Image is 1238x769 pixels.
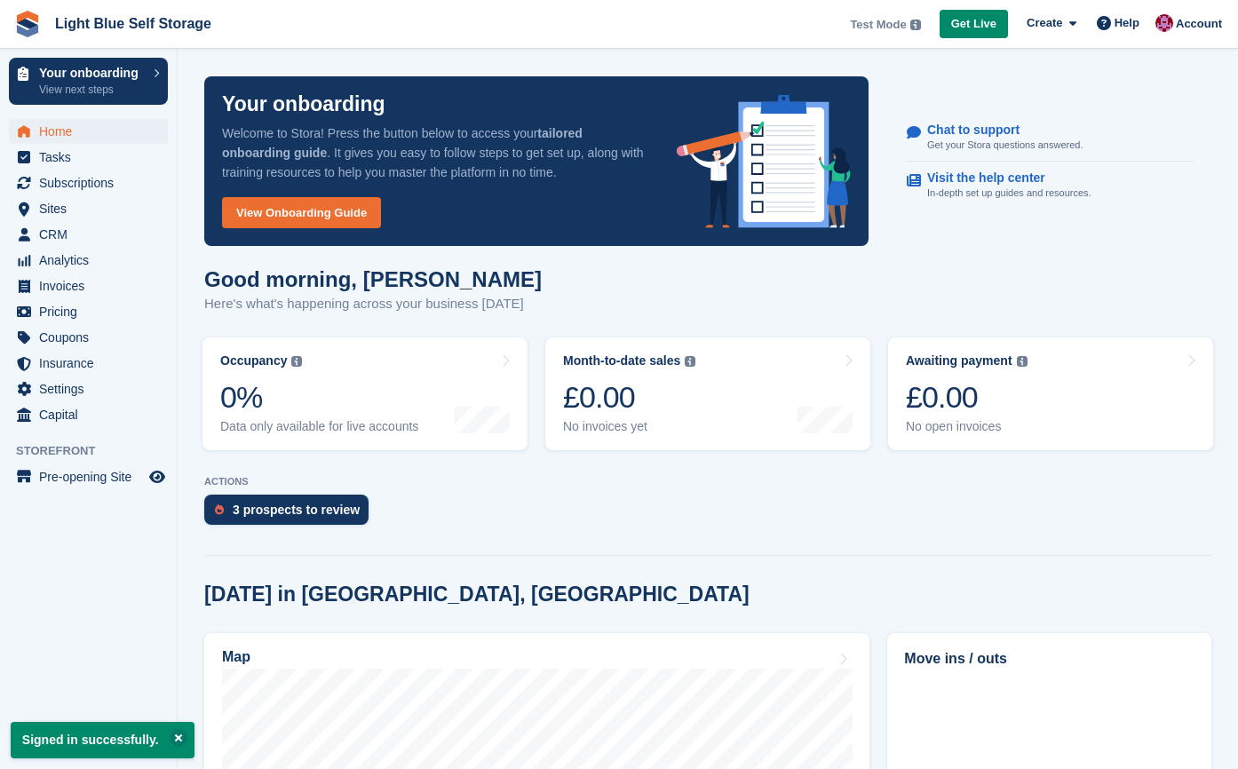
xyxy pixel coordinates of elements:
[9,58,168,105] a: Your onboarding View next steps
[9,402,168,427] a: menu
[927,170,1077,186] p: Visit the help center
[907,162,1194,210] a: Visit the help center In-depth set up guides and resources.
[9,377,168,401] a: menu
[39,325,146,350] span: Coupons
[9,325,168,350] a: menu
[291,356,302,367] img: icon-info-grey-7440780725fd019a000dd9b08b2336e03edf1995a4989e88bcd33f0948082b44.svg
[39,170,146,195] span: Subscriptions
[9,196,168,221] a: menu
[904,648,1194,670] h2: Move ins / outs
[204,495,377,534] a: 3 prospects to review
[9,119,168,144] a: menu
[927,123,1068,138] p: Chat to support
[204,583,750,606] h2: [DATE] in [GEOGRAPHIC_DATA], [GEOGRAPHIC_DATA]
[9,145,168,170] a: menu
[545,337,870,450] a: Month-to-date sales £0.00 No invoices yet
[39,145,146,170] span: Tasks
[220,419,418,434] div: Data only available for live accounts
[233,503,360,517] div: 3 prospects to review
[39,196,146,221] span: Sites
[215,504,224,515] img: prospect-51fa495bee0391a8d652442698ab0144808aea92771e9ea1ae160a38d050c398.svg
[9,248,168,273] a: menu
[16,442,177,460] span: Storefront
[906,419,1028,434] div: No open invoices
[1176,15,1222,33] span: Account
[9,299,168,324] a: menu
[1155,14,1173,32] img: Jack Chivers
[39,274,146,298] span: Invoices
[910,20,921,30] img: icon-info-grey-7440780725fd019a000dd9b08b2336e03edf1995a4989e88bcd33f0948082b44.svg
[927,138,1083,153] p: Get your Stora questions answered.
[9,274,168,298] a: menu
[888,337,1213,450] a: Awaiting payment £0.00 No open invoices
[39,222,146,247] span: CRM
[222,197,381,228] a: View Onboarding Guide
[1017,356,1028,367] img: icon-info-grey-7440780725fd019a000dd9b08b2336e03edf1995a4989e88bcd33f0948082b44.svg
[1027,14,1062,32] span: Create
[220,353,287,369] div: Occupancy
[39,67,145,79] p: Your onboarding
[39,464,146,489] span: Pre-opening Site
[9,170,168,195] a: menu
[563,353,680,369] div: Month-to-date sales
[9,464,168,489] a: menu
[147,466,168,488] a: Preview store
[222,649,250,665] h2: Map
[39,377,146,401] span: Settings
[39,82,145,98] p: View next steps
[1115,14,1139,32] span: Help
[39,248,146,273] span: Analytics
[14,11,41,37] img: stora-icon-8386f47178a22dfd0bd8f6a31ec36ba5ce8667c1dd55bd0f319d3a0aa187defe.svg
[940,10,1008,39] a: Get Live
[222,123,648,182] p: Welcome to Stora! Press the button below to access your . It gives you easy to follow steps to ge...
[204,476,1211,488] p: ACTIONS
[220,379,418,416] div: 0%
[222,94,385,115] p: Your onboarding
[563,419,695,434] div: No invoices yet
[39,402,146,427] span: Capital
[204,267,542,291] h1: Good morning, [PERSON_NAME]
[677,95,851,228] img: onboarding-info-6c161a55d2c0e0a8cae90662b2fe09162a5109e8cc188191df67fb4f79e88e88.svg
[9,351,168,376] a: menu
[204,294,542,314] p: Here's what's happening across your business [DATE]
[906,379,1028,416] div: £0.00
[202,337,528,450] a: Occupancy 0% Data only available for live accounts
[685,356,695,367] img: icon-info-grey-7440780725fd019a000dd9b08b2336e03edf1995a4989e88bcd33f0948082b44.svg
[850,16,906,34] span: Test Mode
[39,119,146,144] span: Home
[951,15,996,33] span: Get Live
[927,186,1091,201] p: In-depth set up guides and resources.
[39,299,146,324] span: Pricing
[907,114,1194,163] a: Chat to support Get your Stora questions answered.
[39,351,146,376] span: Insurance
[11,722,194,758] p: Signed in successfully.
[906,353,1012,369] div: Awaiting payment
[9,222,168,247] a: menu
[563,379,695,416] div: £0.00
[48,9,218,38] a: Light Blue Self Storage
